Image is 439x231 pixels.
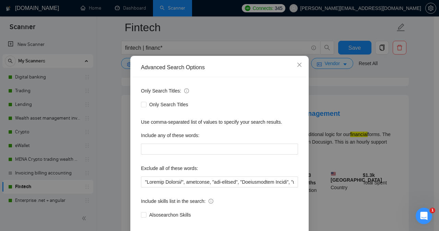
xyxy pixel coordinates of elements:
span: Only Search Titles [146,101,191,108]
span: Include skills list in the search: [141,197,213,205]
label: Exclude all of these words: [141,163,198,174]
span: 1 [430,208,435,213]
span: info-circle [184,88,189,93]
span: info-circle [209,199,213,204]
div: Advanced Search Options [141,64,298,71]
iframe: Intercom live chat [416,208,432,224]
span: Only Search Titles: [141,87,189,95]
label: Include any of these words: [141,130,199,141]
span: Also search on Skills [146,211,193,219]
button: Close [290,56,309,74]
span: close [297,62,302,68]
div: Use comma-separated list of values to specify your search results. [141,118,298,126]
